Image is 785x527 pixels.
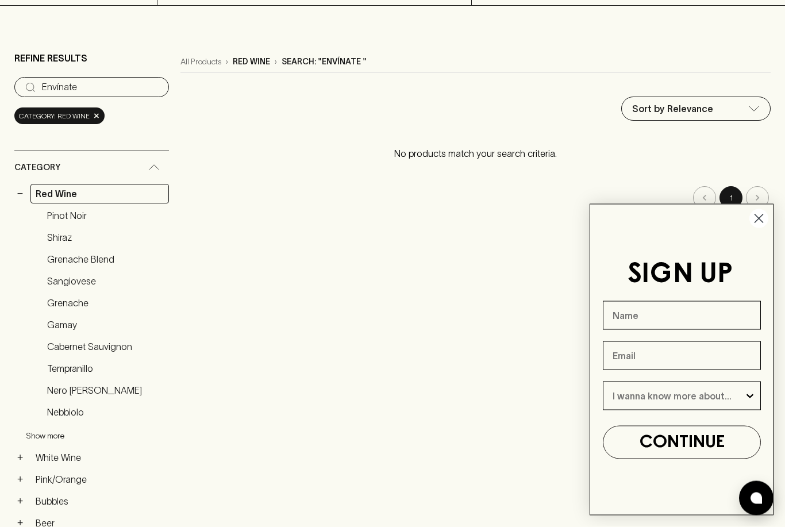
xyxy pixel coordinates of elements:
[26,425,176,448] button: Show more
[632,102,713,116] p: Sort by Relevance
[30,492,169,511] a: Bubbles
[42,359,169,379] a: Tempranillo
[628,261,733,288] span: SIGN UP
[93,110,100,122] span: ×
[275,56,277,68] p: ›
[42,403,169,422] a: Nebbiolo
[42,250,169,270] a: Grenache Blend
[30,470,169,490] a: Pink/Orange
[180,56,221,68] a: All Products
[42,79,160,97] input: Try “Pinot noir”
[613,382,744,410] input: I wanna know more about...
[719,187,742,210] button: page 1
[30,184,169,204] a: Red Wine
[282,56,367,68] p: Search: "Envínate "
[622,98,770,121] div: Sort by Relevance
[14,152,169,184] div: Category
[180,187,771,210] nav: pagination navigation
[180,136,771,172] p: No products match your search criteria.
[14,452,26,464] button: +
[233,56,270,68] p: red wine
[42,294,169,313] a: Grenache
[603,301,761,330] input: Name
[226,56,228,68] p: ›
[14,161,60,175] span: Category
[744,382,756,410] button: Show Options
[42,316,169,335] a: Gamay
[14,189,26,200] button: −
[603,426,761,459] button: CONTINUE
[42,272,169,291] a: Sangiovese
[42,206,169,226] a: Pinot Noir
[19,111,90,122] span: Category: red wine
[42,337,169,357] a: Cabernet Sauvignon
[578,193,785,527] div: FLYOUT Form
[751,493,762,504] img: bubble-icon
[42,381,169,401] a: Nero [PERSON_NAME]
[14,52,87,66] p: Refine Results
[14,496,26,507] button: +
[30,448,169,468] a: White Wine
[603,341,761,370] input: Email
[42,228,169,248] a: Shiraz
[749,209,769,229] button: Close dialog
[14,474,26,486] button: +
